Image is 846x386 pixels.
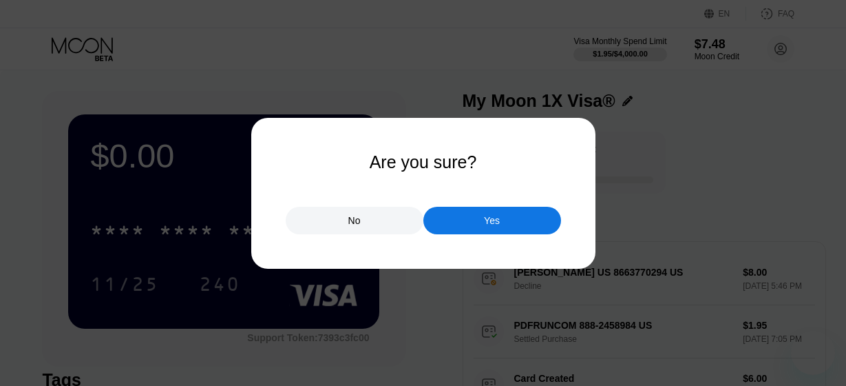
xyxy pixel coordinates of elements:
div: Yes [423,207,561,234]
div: Are you sure? [370,152,477,172]
iframe: Number of unread messages [810,328,838,342]
iframe: Button to launch messaging window, 1 unread message [791,331,835,375]
div: No [286,207,423,234]
div: Yes [484,214,500,227]
div: No [348,214,361,227]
